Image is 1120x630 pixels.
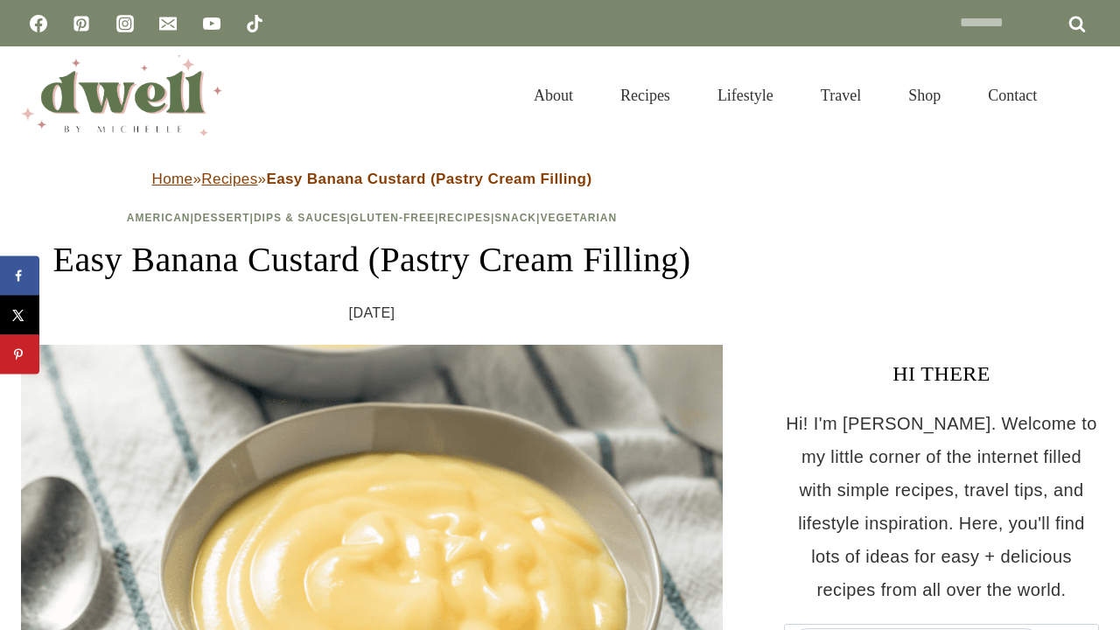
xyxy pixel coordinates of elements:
p: Hi! I'm [PERSON_NAME]. Welcome to my little corner of the internet filled with simple recipes, tr... [784,407,1099,606]
a: Pinterest [64,6,99,41]
span: | | | | | | [127,212,617,224]
a: Vegetarian [540,212,617,224]
a: Recipes [201,171,257,187]
a: Recipes [597,65,694,126]
a: Facebook [21,6,56,41]
a: Home [152,171,193,187]
a: Lifestyle [694,65,797,126]
a: Instagram [108,6,143,41]
nav: Primary Navigation [510,65,1060,126]
img: DWELL by michelle [21,55,222,136]
a: Contact [964,65,1060,126]
a: YouTube [194,6,229,41]
a: Email [150,6,185,41]
a: Gluten-Free [351,212,435,224]
button: View Search Form [1069,80,1099,110]
a: Recipes [438,212,491,224]
a: TikTok [237,6,272,41]
a: Shop [885,65,964,126]
a: American [127,212,191,224]
a: About [510,65,597,126]
a: Dips & Sauces [254,212,346,224]
time: [DATE] [349,300,395,326]
span: » » [152,171,592,187]
a: Travel [797,65,885,126]
a: Dessert [194,212,250,224]
strong: Easy Banana Custard (Pastry Cream Filling) [266,171,591,187]
h3: HI THERE [784,358,1099,389]
h1: Easy Banana Custard (Pastry Cream Filling) [21,234,723,286]
a: Snack [494,212,536,224]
